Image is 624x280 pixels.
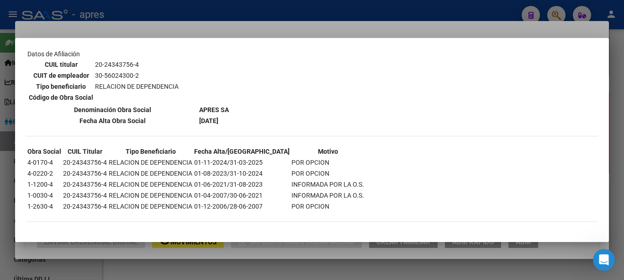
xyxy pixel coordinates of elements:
td: 1-0030-4 [27,190,62,200]
td: 01-06-2021/31-08-2023 [194,179,290,189]
td: INFORMADA POR LA O.S. [291,190,365,200]
td: 01-04-2007/30-06-2021 [194,190,290,200]
th: Denominación Obra Social [27,105,198,115]
th: Código de Obra Social [28,92,94,102]
td: 20-24343756-4 [63,168,107,178]
td: 20-24343756-4 [63,201,107,211]
th: Tipo beneficiario [28,81,94,92]
td: INFORMADA POR LA O.S. [291,179,365,189]
td: 01-08-2023/31-10-2024 [194,168,290,178]
td: 01-11-2024/31-03-2025 [194,157,290,167]
th: CUIL Titular [63,146,107,156]
td: 20-24343756-4 [63,179,107,189]
td: RELACION DE DEPENDENCIA [108,168,193,178]
td: 20-24343756-4 [63,157,107,167]
td: RELACION DE DEPENDENCIA [95,81,179,92]
td: 20-24343756-4 [95,59,179,70]
th: Fecha Alta Obra Social [27,116,198,126]
td: RELACION DE DEPENDENCIA [108,190,193,200]
td: 4-0220-2 [27,168,62,178]
b: [DATE] [199,117,218,124]
td: POR OPCION [291,168,365,178]
th: CUIL titular [28,59,94,70]
td: 01-12-2006/28-06-2007 [194,201,290,211]
td: POR OPCION [291,157,365,167]
th: Obra Social [27,146,62,156]
td: RELACION DE DEPENDENCIA [108,179,193,189]
td: RELACION DE DEPENDENCIA [108,157,193,167]
td: POR OPCION [291,201,365,211]
td: 30-56024300-2 [95,70,179,81]
b: APRES SA [199,106,229,113]
th: Motivo [291,146,365,156]
td: RELACION DE DEPENDENCIA [108,201,193,211]
iframe: Intercom live chat [593,249,615,271]
td: 1-2630-4 [27,201,62,211]
th: CUIT de empleador [28,70,94,81]
td: 20-24343756-4 [63,190,107,200]
td: 4-0170-4 [27,157,62,167]
th: Tipo Beneficiario [108,146,193,156]
td: 1-1200-4 [27,179,62,189]
th: Fecha Alta/[GEOGRAPHIC_DATA] [194,146,290,156]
